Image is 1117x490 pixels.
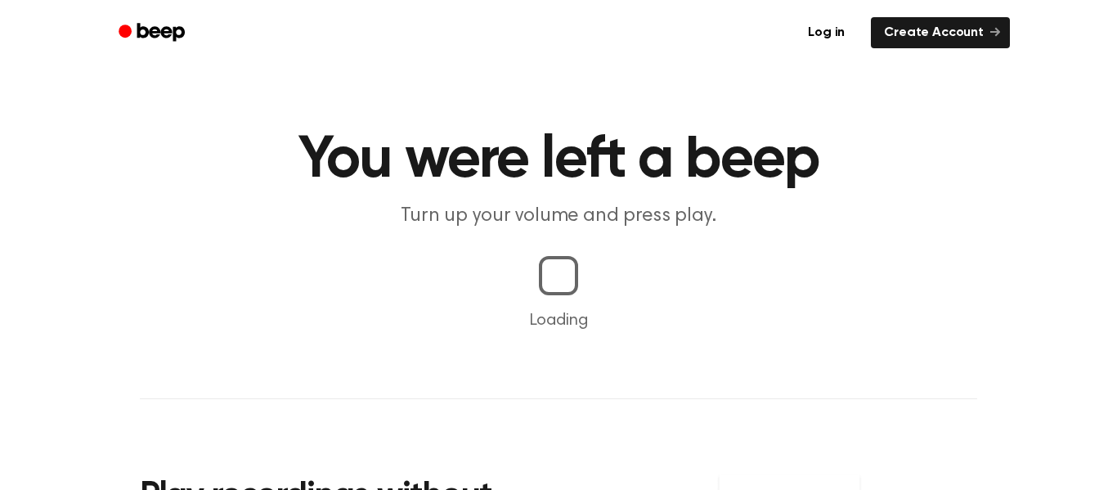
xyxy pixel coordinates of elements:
[871,17,1010,48] a: Create Account
[20,308,1097,333] p: Loading
[244,203,873,230] p: Turn up your volume and press play.
[140,131,977,190] h1: You were left a beep
[107,17,200,49] a: Beep
[792,14,861,52] a: Log in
